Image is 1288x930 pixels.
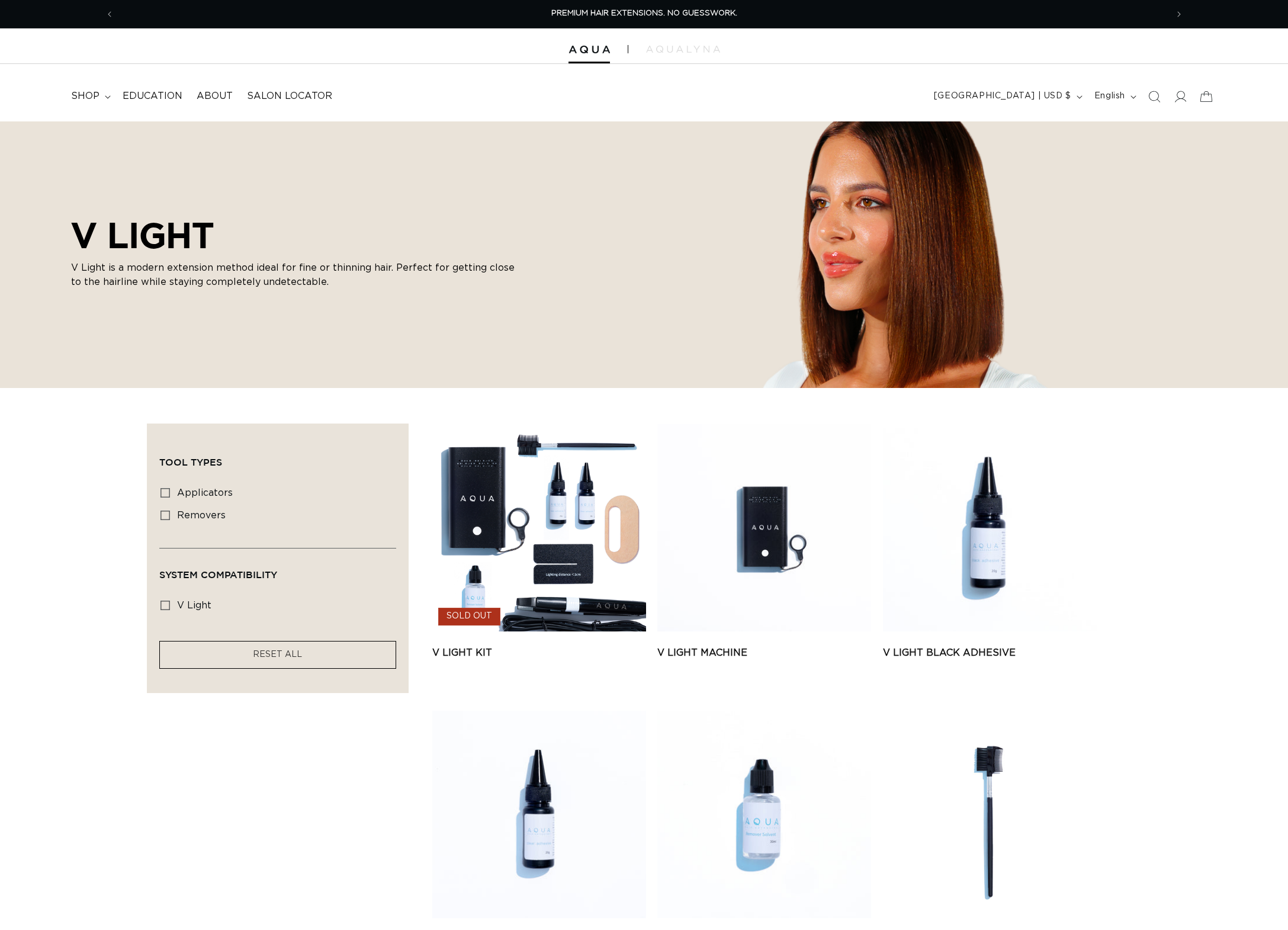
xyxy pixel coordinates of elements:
[115,83,189,110] a: Education
[1087,85,1141,108] button: English
[159,457,222,467] span: Tool Types
[97,3,123,25] button: Previous announcement
[177,488,233,498] span: applicators
[247,90,332,102] span: Salon Locator
[657,646,871,660] a: V Light Machine
[1166,3,1192,25] button: Next announcement
[64,83,115,110] summary: shop
[551,9,737,17] span: PREMIUM HAIR EXTENSIONS. NO GUESSWORK.
[123,90,182,102] span: Education
[927,85,1087,108] button: [GEOGRAPHIC_DATA] | USD $
[432,646,646,660] a: V Light Kit
[1094,90,1125,102] span: English
[177,601,211,610] span: v light
[71,90,99,102] span: shop
[177,511,226,520] span: removers
[253,647,302,662] a: RESET ALL
[568,46,610,54] img: Aqua Hair Extensions
[934,90,1071,102] span: [GEOGRAPHIC_DATA] | USD $
[71,214,521,256] h2: V LIGHT
[159,549,396,591] summary: System Compatibility (0 selected)
[240,83,339,110] a: Salon Locator
[646,46,720,53] img: aqualyna.com
[197,90,233,102] span: About
[189,83,240,110] a: About
[159,436,396,479] summary: Tool Types (0 selected)
[253,650,302,659] span: RESET ALL
[1141,84,1167,110] summary: Search
[71,261,521,289] p: V Light is a modern extension method ideal for fine or thinning hair. Perfect for getting close t...
[883,646,1097,660] a: V Light Black Adhesive
[159,569,277,580] span: System Compatibility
